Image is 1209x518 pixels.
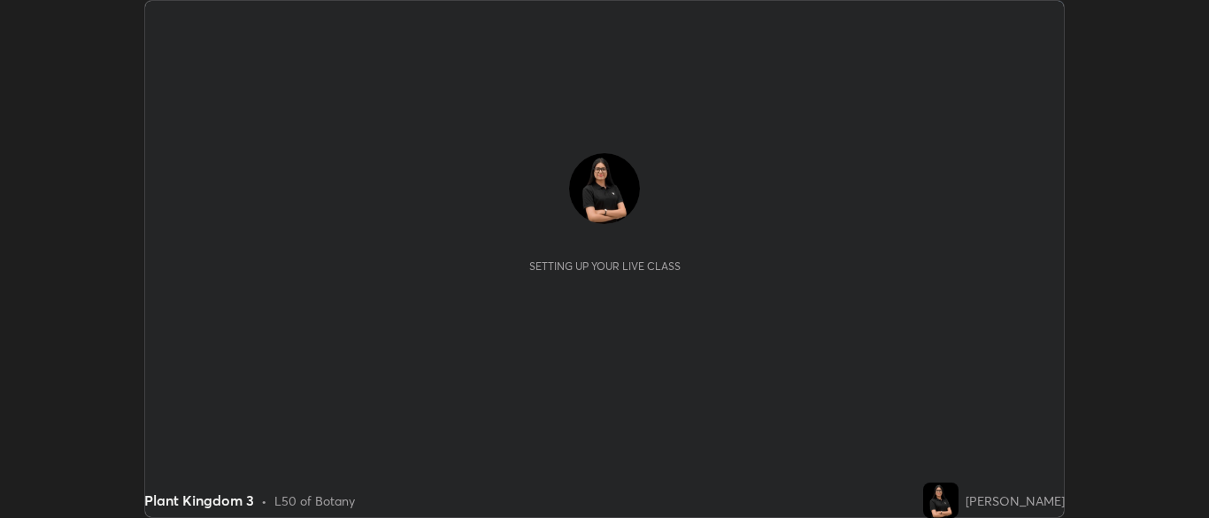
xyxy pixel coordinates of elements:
[569,153,640,224] img: 2bae6509bf0947e3a873d2d6ab89f9eb.jpg
[923,483,959,518] img: 2bae6509bf0947e3a873d2d6ab89f9eb.jpg
[966,491,1065,510] div: [PERSON_NAME]
[144,490,254,511] div: Plant Kingdom 3
[274,491,355,510] div: L50 of Botany
[261,491,267,510] div: •
[529,259,681,273] div: Setting up your live class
